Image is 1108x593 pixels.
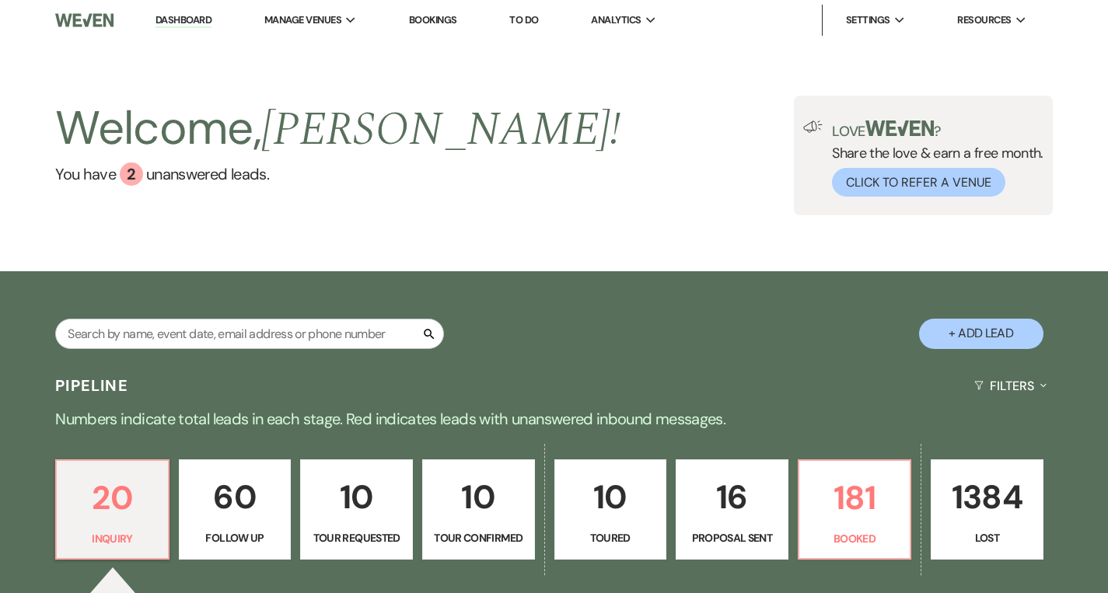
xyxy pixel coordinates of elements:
[564,529,657,546] p: Toured
[264,12,341,28] span: Manage Venues
[432,529,525,546] p: Tour Confirmed
[803,120,823,133] img: loud-speaker-illustration.svg
[809,530,901,547] p: Booked
[941,471,1033,523] p: 1384
[179,459,292,560] a: 60Follow Up
[509,13,538,26] a: To Do
[591,12,641,28] span: Analytics
[968,365,1053,406] button: Filters
[931,459,1043,560] a: 1384Lost
[310,529,403,546] p: Tour Requested
[798,459,912,560] a: 181Booked
[832,168,1005,197] button: Click to Refer a Venue
[55,4,114,37] img: Weven Logo
[554,459,667,560] a: 10Toured
[846,12,890,28] span: Settings
[300,459,413,560] a: 10Tour Requested
[66,530,159,547] p: Inquiry
[55,162,620,186] a: You have 2 unanswered leads.
[189,471,281,523] p: 60
[66,472,159,524] p: 20
[422,459,535,560] a: 10Tour Confirmed
[865,120,935,136] img: weven-logo-green.svg
[809,472,901,524] p: 181
[156,13,211,28] a: Dashboard
[919,319,1043,349] button: + Add Lead
[189,529,281,546] p: Follow Up
[686,529,778,546] p: Proposal Sent
[55,319,444,349] input: Search by name, event date, email address or phone number
[832,120,1043,138] p: Love ?
[120,162,143,186] div: 2
[941,529,1033,546] p: Lost
[409,13,457,26] a: Bookings
[55,96,620,162] h2: Welcome,
[686,471,778,523] p: 16
[676,459,788,560] a: 16Proposal Sent
[564,471,657,523] p: 10
[957,12,1011,28] span: Resources
[55,459,170,560] a: 20Inquiry
[310,471,403,523] p: 10
[55,375,128,396] h3: Pipeline
[823,120,1043,197] div: Share the love & earn a free month.
[432,471,525,523] p: 10
[261,94,620,166] span: [PERSON_NAME] !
